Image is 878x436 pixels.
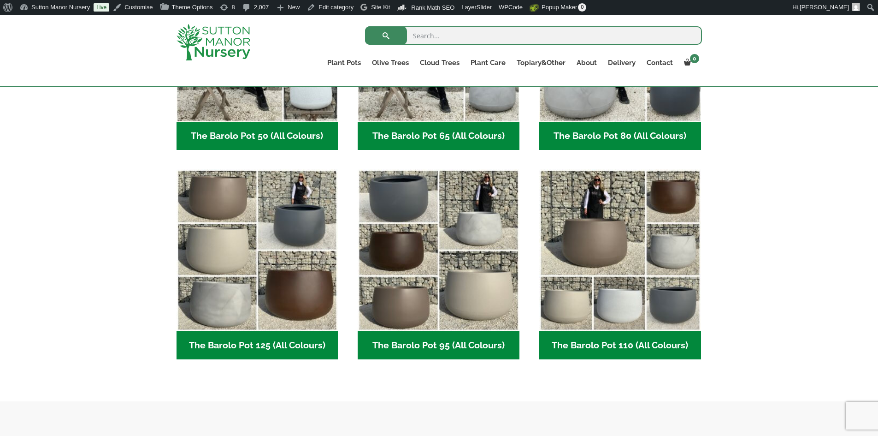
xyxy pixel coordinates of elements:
[358,169,519,331] img: The Barolo Pot 95 (All Colours)
[511,56,571,69] a: Topiary&Other
[539,169,701,331] img: The Barolo Pot 110 (All Colours)
[366,56,414,69] a: Olive Trees
[371,4,390,11] span: Site Kit
[177,331,338,360] h2: The Barolo Pot 125 (All Colours)
[539,169,701,359] a: Visit product category The Barolo Pot 110 (All Colours)
[690,54,699,63] span: 0
[358,122,519,150] h2: The Barolo Pot 65 (All Colours)
[411,4,454,11] span: Rank Math SEO
[177,122,338,150] h2: The Barolo Pot 50 (All Colours)
[602,56,641,69] a: Delivery
[641,56,678,69] a: Contact
[94,3,109,12] a: Live
[322,56,366,69] a: Plant Pots
[358,331,519,360] h2: The Barolo Pot 95 (All Colours)
[177,24,250,60] img: logo
[414,56,465,69] a: Cloud Trees
[177,169,338,331] img: The Barolo Pot 125 (All Colours)
[539,331,701,360] h2: The Barolo Pot 110 (All Colours)
[465,56,511,69] a: Plant Care
[177,169,338,359] a: Visit product category The Barolo Pot 125 (All Colours)
[358,169,519,359] a: Visit product category The Barolo Pot 95 (All Colours)
[571,56,602,69] a: About
[678,56,702,69] a: 0
[578,3,586,12] span: 0
[539,122,701,150] h2: The Barolo Pot 80 (All Colours)
[800,4,849,11] span: [PERSON_NAME]
[365,26,702,45] input: Search...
